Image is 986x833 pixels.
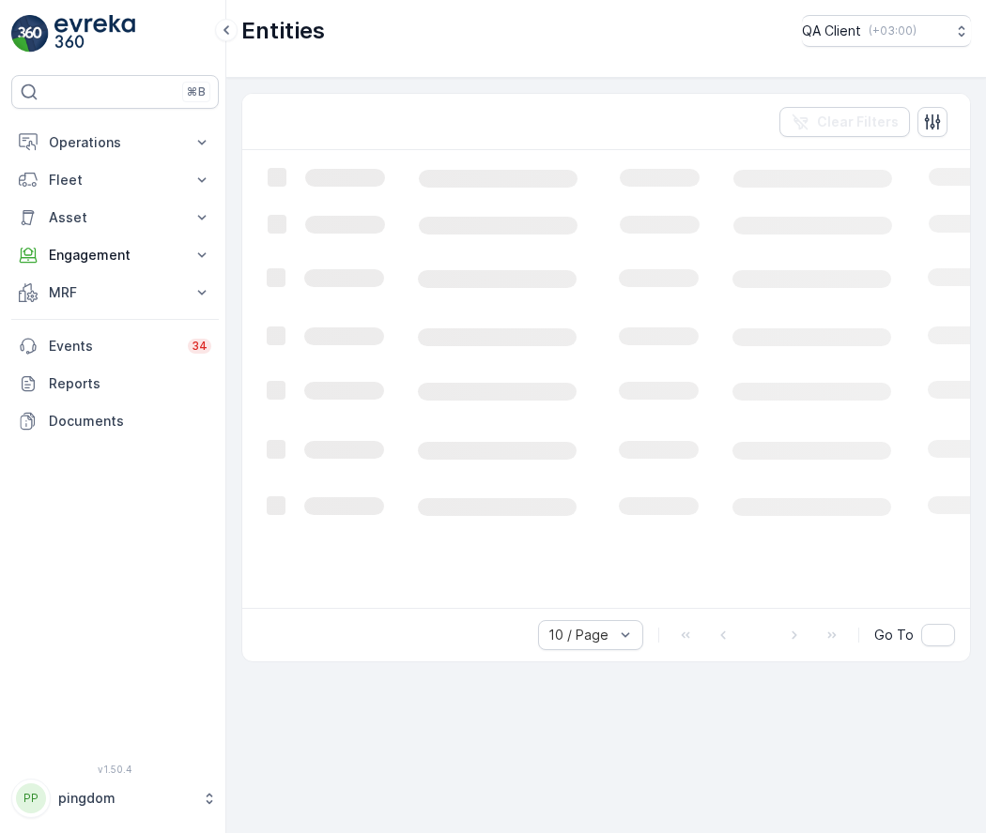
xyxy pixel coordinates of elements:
img: logo [11,15,49,53]
button: Operations [11,124,219,161]
button: QA Client(+03:00) [802,15,971,47]
div: PP [16,783,46,813]
p: Clear Filters [817,113,899,131]
span: v 1.50.4 [11,764,219,775]
p: 34 [192,339,208,354]
p: MRF [49,283,181,302]
p: Asset [49,208,181,227]
p: Entities [241,16,325,46]
p: Fleet [49,171,181,189]
a: Events34 [11,327,219,365]
button: PPpingdom [11,779,219,818]
p: Documents [49,412,211,431]
p: pingdom [58,789,193,808]
p: Events [49,337,177,356]
button: MRF [11,274,219,311]
p: Engagement [49,246,181,265]
span: Go To [874,626,914,644]
p: ( +03:00 ) [869,23,917,38]
button: Clear Filters [779,107,910,137]
button: Asset [11,199,219,236]
p: ⌘B [187,84,206,99]
img: logo_light-DOdMpM7g.png [54,15,135,53]
a: Reports [11,365,219,402]
p: Reports [49,374,211,393]
a: Documents [11,402,219,440]
button: Fleet [11,161,219,199]
p: Operations [49,133,181,152]
button: Engagement [11,236,219,274]
p: QA Client [802,22,861,40]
